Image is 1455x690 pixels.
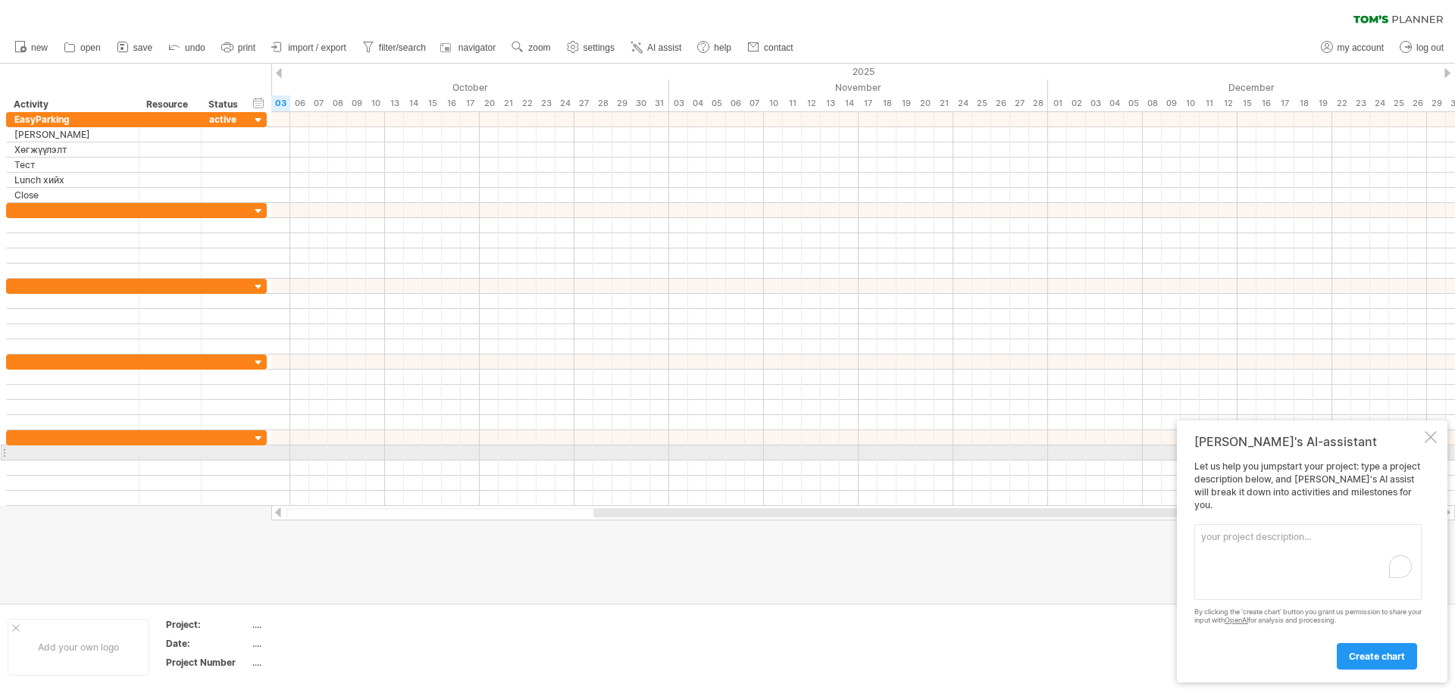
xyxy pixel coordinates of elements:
a: undo [164,38,210,58]
div: Friday, 12 December 2025 [1219,95,1238,111]
div: Wednesday, 26 November 2025 [991,95,1010,111]
span: open [80,42,101,53]
div: Friday, 10 October 2025 [366,95,385,111]
div: Tuesday, 28 October 2025 [593,95,612,111]
div: Monday, 22 December 2025 [1332,95,1351,111]
div: Thursday, 25 December 2025 [1389,95,1408,111]
div: Activity [14,97,130,112]
div: active [209,112,242,126]
div: Wednesday, 17 December 2025 [1275,95,1294,111]
a: new [11,38,52,58]
div: Tuesday, 7 October 2025 [309,95,328,111]
div: Thursday, 4 December 2025 [1105,95,1124,111]
span: print [238,42,255,53]
div: Thursday, 20 November 2025 [915,95,934,111]
a: save [113,38,157,58]
div: Tuesday, 9 December 2025 [1162,95,1181,111]
div: Monday, 20 October 2025 [480,95,499,111]
div: Monday, 27 October 2025 [574,95,593,111]
div: Date: [166,637,249,650]
div: Status [208,97,242,112]
div: Thursday, 13 November 2025 [821,95,840,111]
span: new [31,42,48,53]
div: Friday, 26 December 2025 [1408,95,1427,111]
a: settings [563,38,619,58]
div: Tuesday, 4 November 2025 [688,95,707,111]
div: EasyParking [14,112,131,126]
div: Friday, 7 November 2025 [745,95,764,111]
div: Tuesday, 2 December 2025 [1067,95,1086,111]
span: AI assist [647,42,681,53]
div: Wednesday, 19 November 2025 [896,95,915,111]
div: Friday, 31 October 2025 [650,95,669,111]
div: Thursday, 6 November 2025 [726,95,745,111]
div: Wednesday, 22 October 2025 [518,95,537,111]
span: my account [1338,42,1384,53]
span: navigator [458,42,496,53]
div: Friday, 14 November 2025 [840,95,859,111]
a: import / export [268,38,351,58]
div: Close [14,188,131,202]
div: Тест [14,158,131,172]
div: Wednesday, 24 December 2025 [1370,95,1389,111]
a: log out [1396,38,1448,58]
div: Wednesday, 10 December 2025 [1181,95,1200,111]
div: Хөгжүүлэлт [14,142,131,157]
div: October 2025 [233,80,669,95]
div: Friday, 28 November 2025 [1029,95,1048,111]
a: open [60,38,105,58]
div: Thursday, 16 October 2025 [442,95,461,111]
div: Friday, 5 December 2025 [1124,95,1143,111]
div: Lunch хийх [14,173,131,187]
div: Monday, 1 December 2025 [1048,95,1067,111]
div: Let us help you jumpstart your project: type a project description below, and [PERSON_NAME]'s AI ... [1194,461,1422,669]
div: Monday, 24 November 2025 [953,95,972,111]
a: help [693,38,736,58]
div: Resource [146,97,192,112]
div: Wednesday, 15 October 2025 [423,95,442,111]
div: By clicking the 'create chart' button you grant us permission to share your input with for analys... [1194,608,1422,625]
a: AI assist [627,38,686,58]
span: help [714,42,731,53]
div: Monday, 17 November 2025 [859,95,878,111]
span: zoom [528,42,550,53]
div: Friday, 19 December 2025 [1313,95,1332,111]
div: Tuesday, 23 December 2025 [1351,95,1370,111]
div: Project Number [166,656,249,669]
div: Monday, 29 December 2025 [1427,95,1446,111]
span: contact [764,42,793,53]
div: Friday, 3 October 2025 [271,95,290,111]
span: log out [1416,42,1444,53]
a: navigator [438,38,500,58]
span: create chart [1349,651,1405,662]
div: Monday, 10 November 2025 [764,95,783,111]
a: my account [1317,38,1388,58]
div: Thursday, 18 December 2025 [1294,95,1313,111]
div: Tuesday, 11 November 2025 [783,95,802,111]
div: [PERSON_NAME] [14,127,131,142]
a: OpenAI [1225,616,1248,624]
div: .... [252,618,380,631]
div: [PERSON_NAME]'s AI-assistant [1194,434,1422,449]
div: Monday, 3 November 2025 [669,95,688,111]
a: print [217,38,260,58]
div: Thursday, 30 October 2025 [631,95,650,111]
div: Monday, 15 December 2025 [1238,95,1256,111]
a: filter/search [358,38,430,58]
div: Friday, 24 October 2025 [555,95,574,111]
span: settings [584,42,615,53]
div: .... [252,656,380,669]
div: .... [252,637,380,650]
a: zoom [508,38,555,58]
div: Tuesday, 21 October 2025 [499,95,518,111]
div: November 2025 [669,80,1048,95]
span: undo [185,42,205,53]
span: import / export [288,42,346,53]
div: Monday, 13 October 2025 [385,95,404,111]
a: contact [743,38,798,58]
span: save [133,42,152,53]
div: Wednesday, 29 October 2025 [612,95,631,111]
div: Add your own logo [8,619,149,676]
div: Wednesday, 3 December 2025 [1086,95,1105,111]
div: Tuesday, 25 November 2025 [972,95,991,111]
